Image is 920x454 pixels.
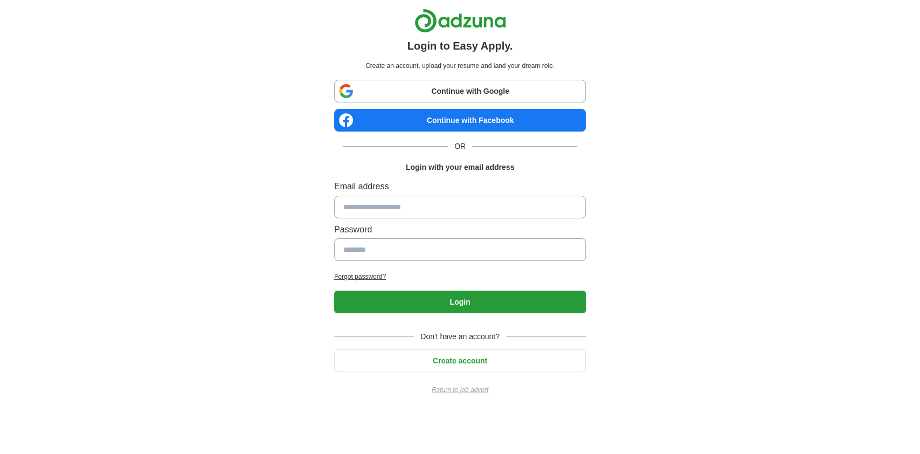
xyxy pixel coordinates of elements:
[334,180,586,194] label: Email address
[334,272,586,282] a: Forgot password?
[334,291,586,313] button: Login
[334,80,586,102] a: Continue with Google
[406,161,514,173] h1: Login with your email address
[414,331,506,342] span: Don't have an account?
[334,385,586,395] a: Return to job advert
[334,109,586,132] a: Continue with Facebook
[448,140,472,152] span: OR
[334,356,586,365] a: Create account
[334,223,586,237] label: Password
[414,9,506,33] img: Adzuna logo
[334,349,586,372] button: Create account
[336,61,584,71] p: Create an account, upload your resume and land your dream role.
[407,37,513,54] h1: Login to Easy Apply.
